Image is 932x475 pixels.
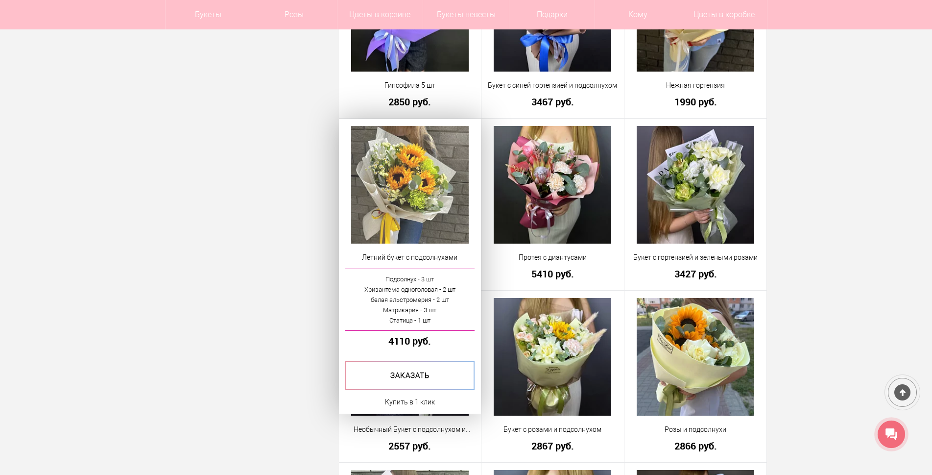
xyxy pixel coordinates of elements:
a: Букет с розами и подсолнухом [488,425,618,435]
a: 3427 руб. [631,269,761,279]
a: Летний букет с подсолнухами [345,252,475,263]
a: Протея с диантусами [488,252,618,263]
img: Протея с диантусами [494,126,611,244]
a: 2557 руб. [345,441,475,451]
a: 2866 руб. [631,441,761,451]
a: Нежная гортензия [631,80,761,91]
img: Розы и подсолнухи [637,298,754,416]
a: 5410 руб. [488,269,618,279]
a: 2867 руб. [488,441,618,451]
img: Букет с гортензией и зелеными розами [637,126,754,244]
a: Гипсофила 5 шт [345,80,475,91]
a: Необычный Букет с подсолнухом и альстромерией [345,425,475,435]
a: Купить в 1 клик [385,396,435,408]
a: Букет с гортензией и зелеными розами [631,252,761,263]
a: 1990 руб. [631,97,761,107]
a: Букет с синей гортензией и подсолнухом [488,80,618,91]
img: Букет с розами и подсолнухом [494,298,611,416]
a: 2850 руб. [345,97,475,107]
img: Летний букет с подсолнухами [351,126,469,244]
a: Подсолнух - 3 штХризантема одноголовая - 2 штбелая альстромерия - 2 штМатрикария - 3 штСтатица - ... [345,269,475,331]
a: 4110 руб. [345,336,475,346]
a: 3467 руб. [488,97,618,107]
a: Розы и подсолнухи [631,425,761,435]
